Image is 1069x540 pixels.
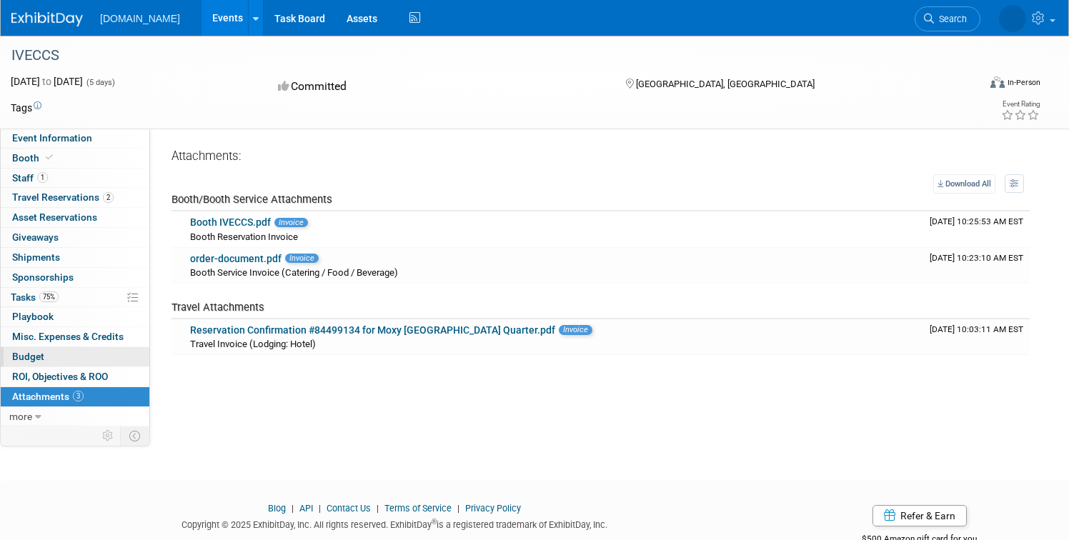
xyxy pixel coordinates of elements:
span: Tasks [11,291,59,303]
span: Attachments [12,391,84,402]
a: Travel Reservations2 [1,188,149,207]
a: Booth IVECCS.pdf [190,216,271,228]
a: more [1,407,149,426]
div: Event Format [887,74,1040,96]
span: 2 [103,192,114,203]
a: API [299,503,313,514]
span: to [40,76,54,87]
span: more [9,411,32,422]
div: Attachments: [171,148,1030,167]
a: Playbook [1,307,149,326]
td: Tags [11,101,41,115]
a: Shipments [1,248,149,267]
sup: ® [432,518,437,526]
a: Budget [1,347,149,366]
img: David Han [999,5,1026,32]
span: Travel Attachments [171,301,264,314]
a: Event Information [1,129,149,148]
div: In-Person [1007,77,1040,88]
a: Sponsorships [1,268,149,287]
a: Contact Us [327,503,371,514]
a: order-document.pdf [190,253,282,264]
span: (5 days) [85,78,115,87]
a: Booth [1,149,149,168]
span: | [315,503,324,514]
span: Booth/Booth Service Attachments [171,193,332,206]
a: Search [915,6,980,31]
i: Booth reservation complete [46,154,53,161]
span: Booth [12,152,56,164]
div: Copyright © 2025 ExhibitDay, Inc. All rights reserved. ExhibitDay is a registered trademark of Ex... [11,515,777,531]
span: [GEOGRAPHIC_DATA], [GEOGRAPHIC_DATA] [636,79,815,89]
div: IVECCS [6,43,953,69]
span: Invoice [285,254,319,263]
span: Giveaways [12,231,59,243]
span: Playbook [12,311,54,322]
div: Committed [274,74,602,99]
span: Invoice [559,325,592,334]
span: | [454,503,463,514]
span: Event Information [12,132,92,144]
a: Giveaways [1,228,149,247]
img: ExhibitDay [11,12,83,26]
td: Toggle Event Tabs [121,426,150,445]
td: Upload Timestamp [924,211,1030,247]
a: Privacy Policy [465,503,521,514]
td: Upload Timestamp [924,248,1030,284]
td: Upload Timestamp [924,319,1030,355]
img: Format-Inperson.png [990,76,1005,88]
span: Travel Invoice (Lodging: Hotel) [190,339,316,349]
span: Invoice [274,218,308,227]
a: Download All [933,174,995,194]
span: Search [934,14,967,24]
span: Booth Service Invoice (Catering / Food / Beverage) [190,267,398,278]
span: [DATE] [DATE] [11,76,83,87]
a: Terms of Service [384,503,452,514]
a: Reservation Confirmation #84499134 for Moxy [GEOGRAPHIC_DATA] Quarter.pdf [190,324,555,336]
a: Misc. Expenses & Credits [1,327,149,346]
a: Staff1 [1,169,149,188]
span: Asset Reservations [12,211,97,223]
span: Upload Timestamp [930,253,1023,263]
span: Shipments [12,251,60,263]
span: Budget [12,351,44,362]
a: Blog [268,503,286,514]
span: Booth Reservation Invoice [190,231,298,242]
span: [DOMAIN_NAME] [100,13,180,24]
span: 75% [39,291,59,302]
a: Tasks75% [1,288,149,307]
a: ROI, Objectives & ROO [1,367,149,386]
span: | [288,503,297,514]
span: ROI, Objectives & ROO [12,371,108,382]
span: Upload Timestamp [930,216,1023,226]
span: Travel Reservations [12,191,114,203]
a: Attachments3 [1,387,149,406]
a: Asset Reservations [1,208,149,227]
span: 3 [73,391,84,401]
span: Staff [12,172,48,184]
div: Event Rating [1001,101,1040,108]
span: | [373,503,382,514]
span: 1 [37,172,48,183]
td: Personalize Event Tab Strip [96,426,121,445]
span: Upload Timestamp [930,324,1023,334]
span: Sponsorships [12,271,74,283]
a: Refer & Earn [872,505,967,526]
span: Misc. Expenses & Credits [12,331,124,342]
